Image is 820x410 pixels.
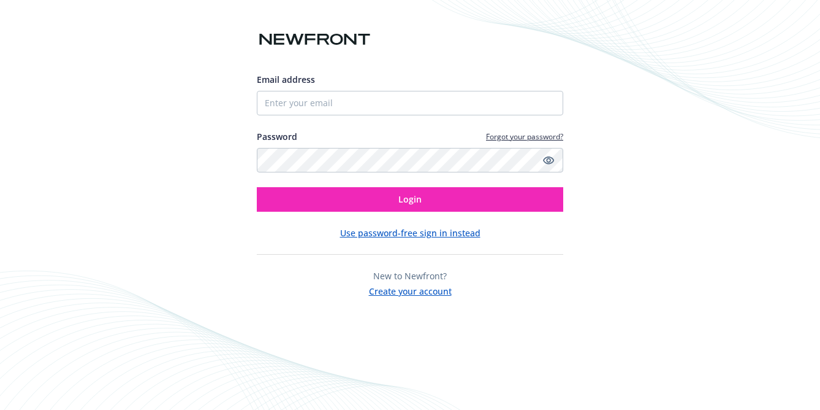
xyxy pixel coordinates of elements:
button: Use password-free sign in instead [340,226,480,239]
img: Newfront logo [257,29,373,50]
a: Forgot your password? [486,131,563,142]
span: Email address [257,74,315,85]
input: Enter your password [257,148,563,172]
input: Enter your email [257,91,563,115]
button: Login [257,187,563,212]
span: New to Newfront? [373,270,447,282]
button: Create your account [369,282,452,298]
span: Login [398,193,422,205]
a: Show password [541,153,556,168]
label: Password [257,130,297,143]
